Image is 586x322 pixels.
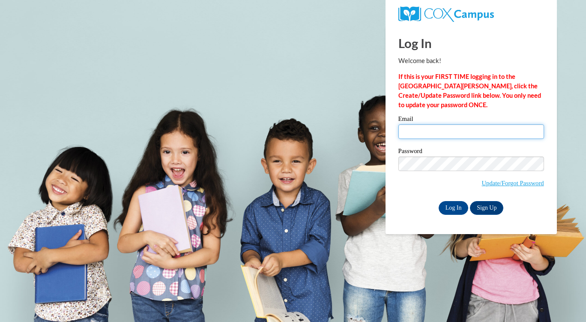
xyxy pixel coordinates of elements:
[398,116,544,124] label: Email
[398,10,494,17] a: COX Campus
[398,34,544,52] h1: Log In
[398,56,544,66] p: Welcome back!
[482,180,544,187] a: Update/Forgot Password
[398,73,541,108] strong: If this is your FIRST TIME logging in to the [GEOGRAPHIC_DATA][PERSON_NAME], click the Create/Upd...
[439,201,469,215] input: Log In
[470,201,503,215] a: Sign Up
[398,148,544,156] label: Password
[398,6,494,22] img: COX Campus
